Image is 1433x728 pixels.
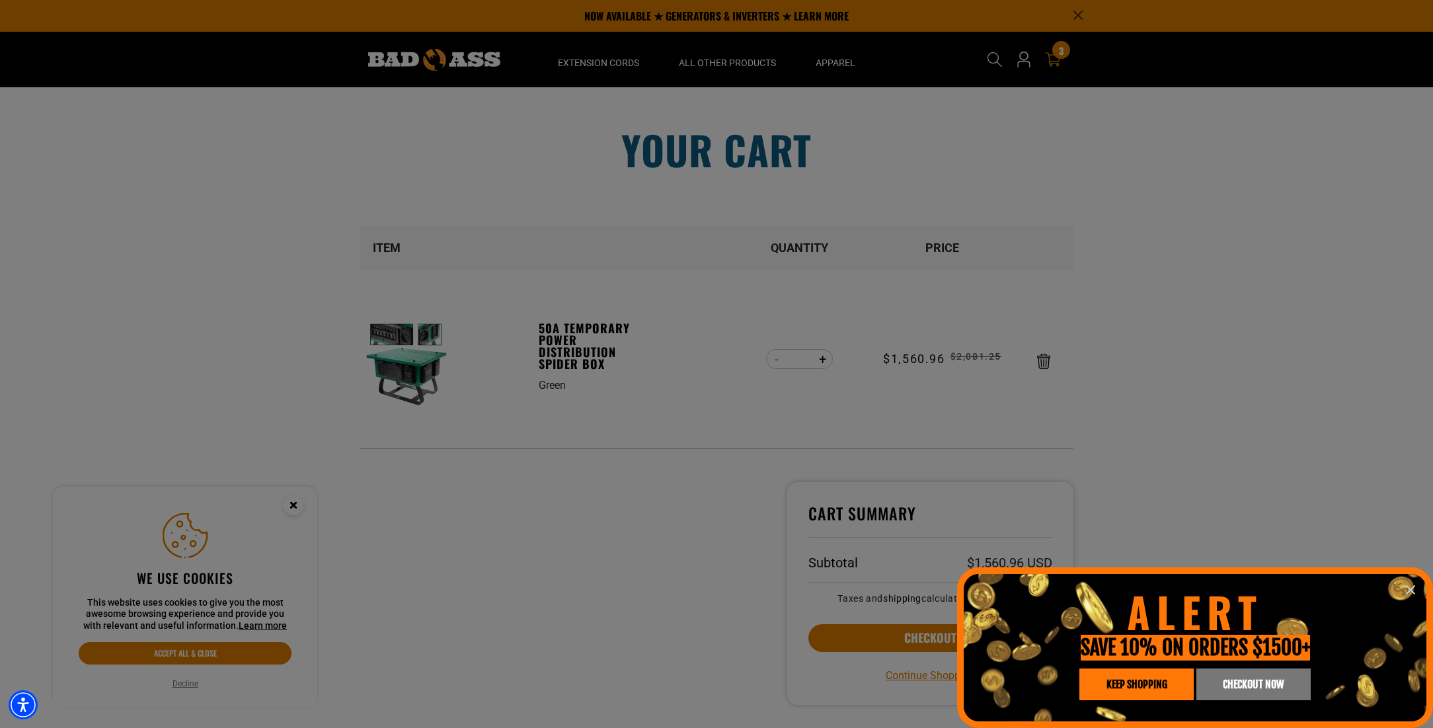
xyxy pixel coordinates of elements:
span: KEEP SHOPPING [1106,679,1167,690]
span: ALERT [1127,581,1263,642]
button: Close [1401,580,1420,600]
a: KEEP SHOPPING [1079,668,1194,700]
div: Accessibility Menu [9,690,38,719]
span: CHECKOUT NOW [1223,679,1284,690]
a: CHECKOUT NOW [1196,668,1311,700]
span: SAVE 10% ON ORDERS $1500+ [1081,635,1310,661]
